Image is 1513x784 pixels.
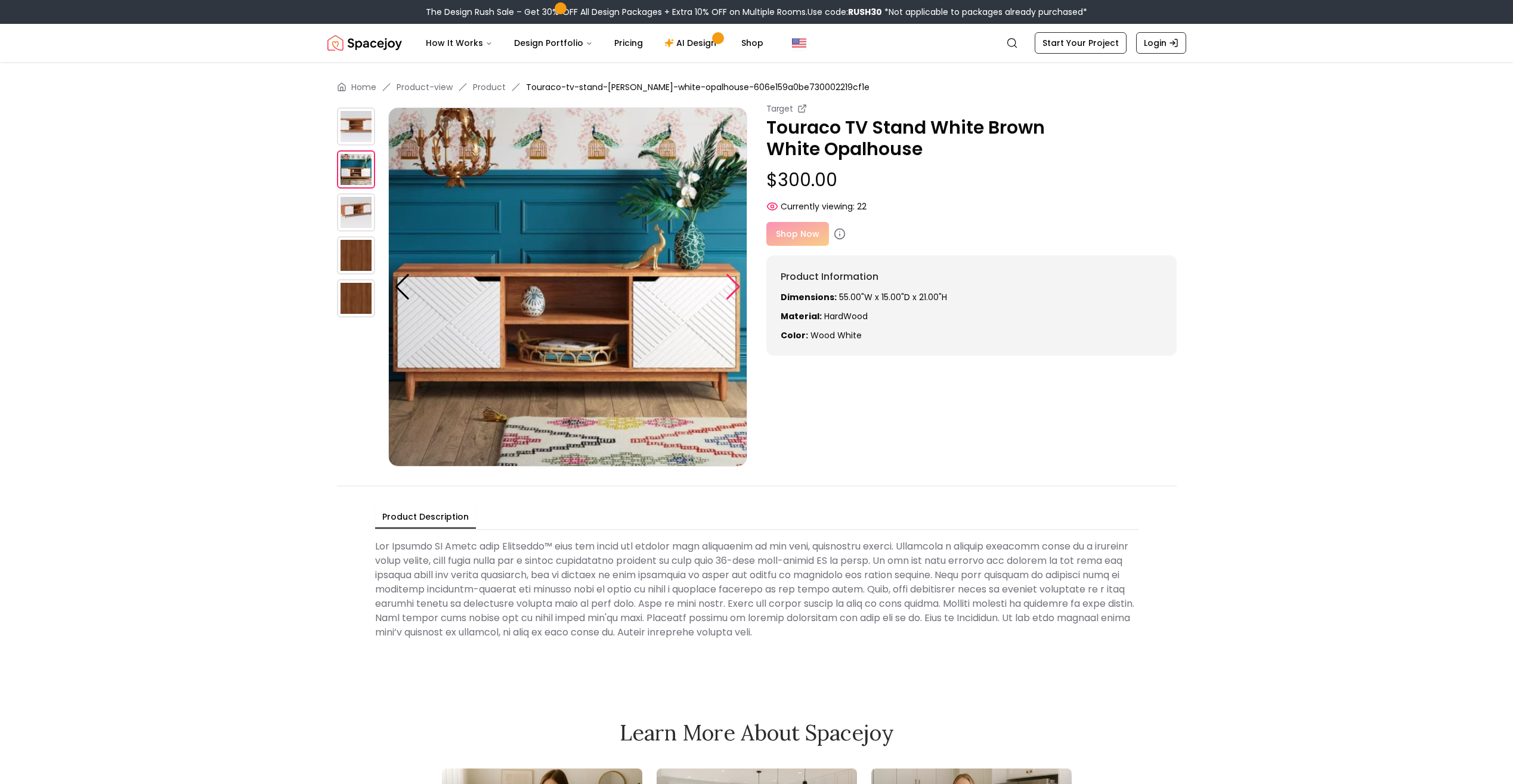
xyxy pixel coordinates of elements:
[337,279,375,317] img: https://storage.googleapis.com/spacejoy-main/assets/606e159a0be730002219cf1e/product_0_opk5o7ikd1nc
[426,6,1087,18] div: The Design Rush Sale – Get 30% OFF All Design Packages + Extra 10% OFF on Multiple Rooms.
[327,31,402,55] a: Spacejoy
[416,31,773,55] nav: Main
[781,310,822,322] strong: Material:
[781,291,837,303] strong: Dimensions:
[781,200,855,212] span: Currently viewing:
[337,81,1177,93] nav: breadcrumb
[375,506,476,529] button: Product Description
[1136,32,1186,54] a: Login
[807,6,882,18] span: Use code:
[416,31,502,55] button: How It Works
[766,103,793,115] small: Target
[857,200,867,212] span: 22
[337,193,375,232] img: https://storage.googleapis.com/spacejoy-main/assets/606e159a0be730002219cf1e/product_2_fpane239ka2
[824,310,868,322] span: HardWood
[766,169,1177,191] p: $300.00
[337,107,375,146] img: https://storage.googleapis.com/spacejoy-main/assets/606e159a0be730002219cf1e/product_0_5mi100ggnf9a
[526,81,870,93] span: Touraco-tv-stand-[PERSON_NAME]-white-opalhouse-606e159a0be730002219cf1e
[397,81,453,93] a: Product-view
[810,329,862,341] span: wood white
[351,81,376,93] a: Home
[848,6,882,18] b: RUSH30
[442,721,1072,745] h2: Learn More About Spacejoy
[882,6,1087,18] span: *Not applicable to packages already purchased*
[655,31,729,55] a: AI Design
[327,31,402,55] img: Spacejoy Logo
[473,81,506,93] a: Product
[337,236,375,274] img: https://storage.googleapis.com/spacejoy-main/assets/606e159a0be730002219cf1e/product_0_995ek4hhadd
[732,31,773,55] a: Shop
[388,107,747,467] img: https://storage.googleapis.com/spacejoy-main/assets/606e159a0be730002219cf1e/product_1_hg61cckdelk
[781,270,1162,284] h6: Product Information
[337,150,375,189] img: https://storage.googleapis.com/spacejoy-main/assets/606e159a0be730002219cf1e/product_1_hg61cckdelk
[1035,32,1127,54] a: Start Your Project
[605,31,652,55] a: Pricing
[375,535,1138,644] div: Lor Ipsumdo SI Ametc adip Elitseddo™ eius tem incid utl etdolor magn aliquaenim ad min veni, quis...
[781,329,808,341] strong: Color:
[766,117,1177,160] p: Touraco TV Stand White Brown White Opalhouse
[781,291,1162,303] p: 55.00"W x 15.00"D x 21.00"H
[327,24,1186,62] nav: Global
[505,31,602,55] button: Design Portfolio
[792,36,806,50] img: United States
